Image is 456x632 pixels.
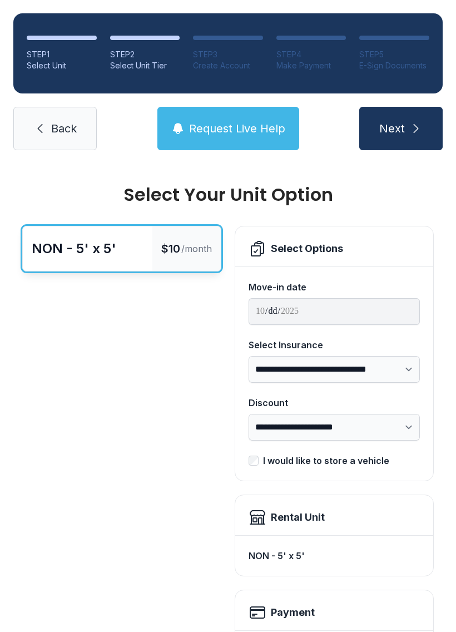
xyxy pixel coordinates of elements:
div: Rental Unit [271,510,325,525]
div: I would like to store a vehicle [263,454,389,467]
div: Move-in date [249,280,420,294]
select: Select Insurance [249,356,420,383]
span: Next [379,121,405,136]
div: STEP 1 [27,49,97,60]
div: NON - 5' x 5' [32,240,116,258]
div: NON - 5' x 5' [249,545,420,567]
div: Select Options [271,241,343,256]
div: E-Sign Documents [359,60,429,71]
div: Make Payment [276,60,346,71]
div: Create Account [193,60,263,71]
span: Back [51,121,77,136]
div: Discount [249,396,420,409]
div: Select Insurance [249,338,420,352]
span: $10 [161,241,180,256]
span: Request Live Help [189,121,285,136]
input: Move-in date [249,298,420,325]
div: STEP 4 [276,49,346,60]
div: Select Unit Tier [110,60,180,71]
h2: Payment [271,605,315,620]
div: STEP 2 [110,49,180,60]
div: STEP 5 [359,49,429,60]
div: Select Unit [27,60,97,71]
select: Discount [249,414,420,441]
div: STEP 3 [193,49,263,60]
span: /month [181,242,212,255]
div: Select Your Unit Option [22,186,434,204]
